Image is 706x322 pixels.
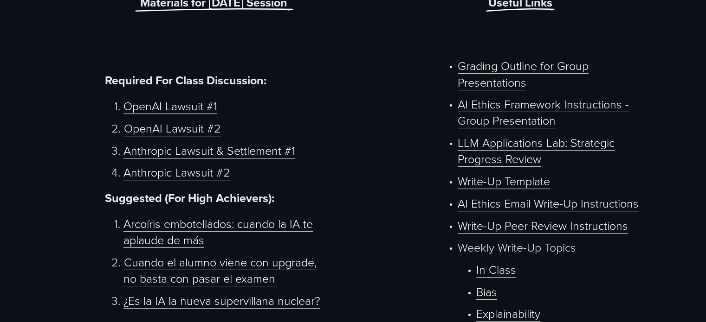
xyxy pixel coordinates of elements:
[123,142,295,158] a: Anthropic Lawsuit & Settlement #1
[123,292,320,309] a: ¿Es la IA la nueva supervillana nuclear?
[123,254,317,286] a: Cuando el alumno viene con upgrade, no basta con pasar el examen
[123,164,230,180] a: Anthropic Lawsuit #2
[458,173,550,189] a: Write-Up Template
[123,98,217,114] a: OpenAI Lawsuit #1
[458,134,615,167] a: LLM Applications Lab: Strategic Progress Review
[123,215,313,248] a: Arcoíris embotellados: cuando la IA te aplaude de más
[124,120,221,136] a: OpenAI Lawsuit #2
[458,239,657,255] p: Weekly Write-Up Topics
[476,284,497,300] a: Bias
[105,189,274,206] strong: Suggested (For High Achievers):
[458,96,629,128] a: AI Ethics Framework Instructions - Group Presentation
[458,57,589,90] a: Grading Outline for Group Presentations
[476,261,516,278] a: In Class
[105,72,266,88] strong: Required For Class Discussion:
[458,195,639,211] a: AI Ethics Email Write-Up Instructions
[458,217,628,234] a: Write-Up Peer Review Instructions
[476,305,540,322] a: Explainability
